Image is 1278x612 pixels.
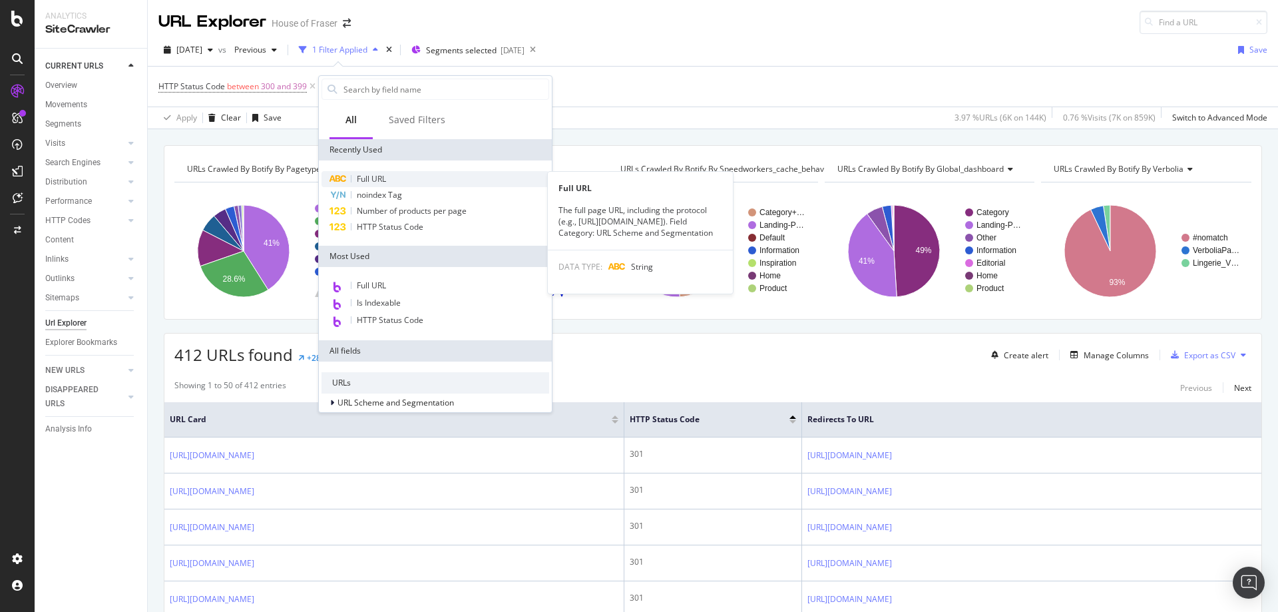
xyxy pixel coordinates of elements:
[227,81,259,92] span: between
[45,252,69,266] div: Inlinks
[45,316,87,330] div: Url Explorer
[45,59,124,73] a: CURRENT URLS
[630,414,769,426] span: HTTP Status Code
[45,252,124,266] a: Inlinks
[45,272,124,286] a: Outlinks
[221,112,241,123] div: Clear
[1234,380,1251,396] button: Next
[312,44,367,55] div: 1 Filter Applied
[630,484,796,496] div: 301
[1054,163,1183,174] span: URLs Crawled By Botify By verbolia
[976,284,1004,293] text: Product
[1065,347,1149,363] button: Manage Columns
[45,11,136,22] div: Analytics
[1140,11,1267,34] input: Find a URL
[986,344,1048,366] button: Create alert
[976,271,998,280] text: Home
[825,193,1035,309] svg: A chart.
[319,139,552,160] div: Recently Used
[618,158,858,180] h4: URLs Crawled By Botify By speedworkers_cache_behaviors
[630,520,796,532] div: 301
[1063,112,1156,123] div: 0.76 % Visits ( 7K on 859K )
[976,208,1009,217] text: Category
[1193,258,1239,268] text: Lingerie_V…
[321,372,549,394] div: URLs
[170,521,254,534] a: [URL][DOMAIN_NAME]
[229,44,266,55] span: Previous
[807,557,892,570] a: [URL][DOMAIN_NAME]
[170,593,254,606] a: [URL][DOMAIN_NAME]
[174,193,385,309] svg: A chart.
[45,98,87,112] div: Movements
[1172,112,1267,123] div: Switch to Advanced Mode
[976,246,1016,255] text: Information
[45,364,124,378] a: NEW URLS
[345,113,357,127] div: All
[1166,344,1235,366] button: Export as CSV
[807,485,892,498] a: [URL][DOMAIN_NAME]
[406,39,525,61] button: Segments selected[DATE]
[176,112,197,123] div: Apply
[158,11,266,33] div: URL Explorer
[170,449,254,462] a: [URL][DOMAIN_NAME]
[45,233,138,247] a: Content
[548,182,733,194] div: Full URL
[45,291,124,305] a: Sitemaps
[357,297,401,308] span: Is Indexable
[45,214,124,228] a: HTTP Codes
[45,22,136,37] div: SiteCrawler
[630,448,796,460] div: 301
[1234,382,1251,394] div: Next
[357,205,467,216] span: Number of products per page
[45,422,138,436] a: Analysis Info
[170,414,608,426] span: URL Card
[1084,350,1149,361] div: Manage Columns
[630,556,796,568] div: 301
[1167,107,1267,129] button: Switch to Advanced Mode
[174,380,286,396] div: Showing 1 to 50 of 412 entries
[383,43,395,57] div: times
[45,98,138,112] a: Movements
[759,284,787,293] text: Product
[1041,193,1251,309] svg: A chart.
[45,194,124,208] a: Performance
[357,280,386,291] span: Full URL
[1233,567,1265,599] div: Open Intercom Messenger
[915,246,931,255] text: 49%
[1249,44,1267,55] div: Save
[357,221,423,232] span: HTTP Status Code
[501,45,525,56] div: [DATE]
[357,314,423,326] span: HTTP Status Code
[45,383,124,411] a: DISAPPEARED URLS
[184,158,373,180] h4: URLs Crawled By Botify By pagetype_new
[45,233,74,247] div: Content
[759,220,804,230] text: Landing-P…
[357,189,402,200] span: noindex Tag
[45,422,92,436] div: Analysis Info
[1110,278,1126,287] text: 93%
[976,233,996,242] text: Other
[176,44,202,55] span: 2025 Aug. 22nd
[261,77,307,96] span: 300 and 399
[955,112,1046,123] div: 3.97 % URLs ( 6K on 144K )
[45,214,91,228] div: HTTP Codes
[45,291,79,305] div: Sitemaps
[45,156,124,170] a: Search Engines
[319,246,552,267] div: Most Used
[264,112,282,123] div: Save
[837,163,1004,174] span: URLs Crawled By Botify By global_dashboard
[342,79,548,99] input: Search by field name
[174,344,293,366] span: 412 URLs found
[203,107,241,129] button: Clear
[620,163,838,174] span: URLs Crawled By Botify By speedworkers_cache_behaviors
[223,274,246,284] text: 28.6%
[807,414,1236,426] span: Redirects to URL
[976,258,1005,268] text: Editorial
[807,593,892,606] a: [URL][DOMAIN_NAME]
[1051,158,1239,180] h4: URLs Crawled By Botify By verbolia
[1193,233,1228,242] text: #nomatch
[1180,382,1212,394] div: Previous
[294,39,383,61] button: 1 Filter Applied
[45,117,138,131] a: Segments
[307,352,343,364] div: +288.67%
